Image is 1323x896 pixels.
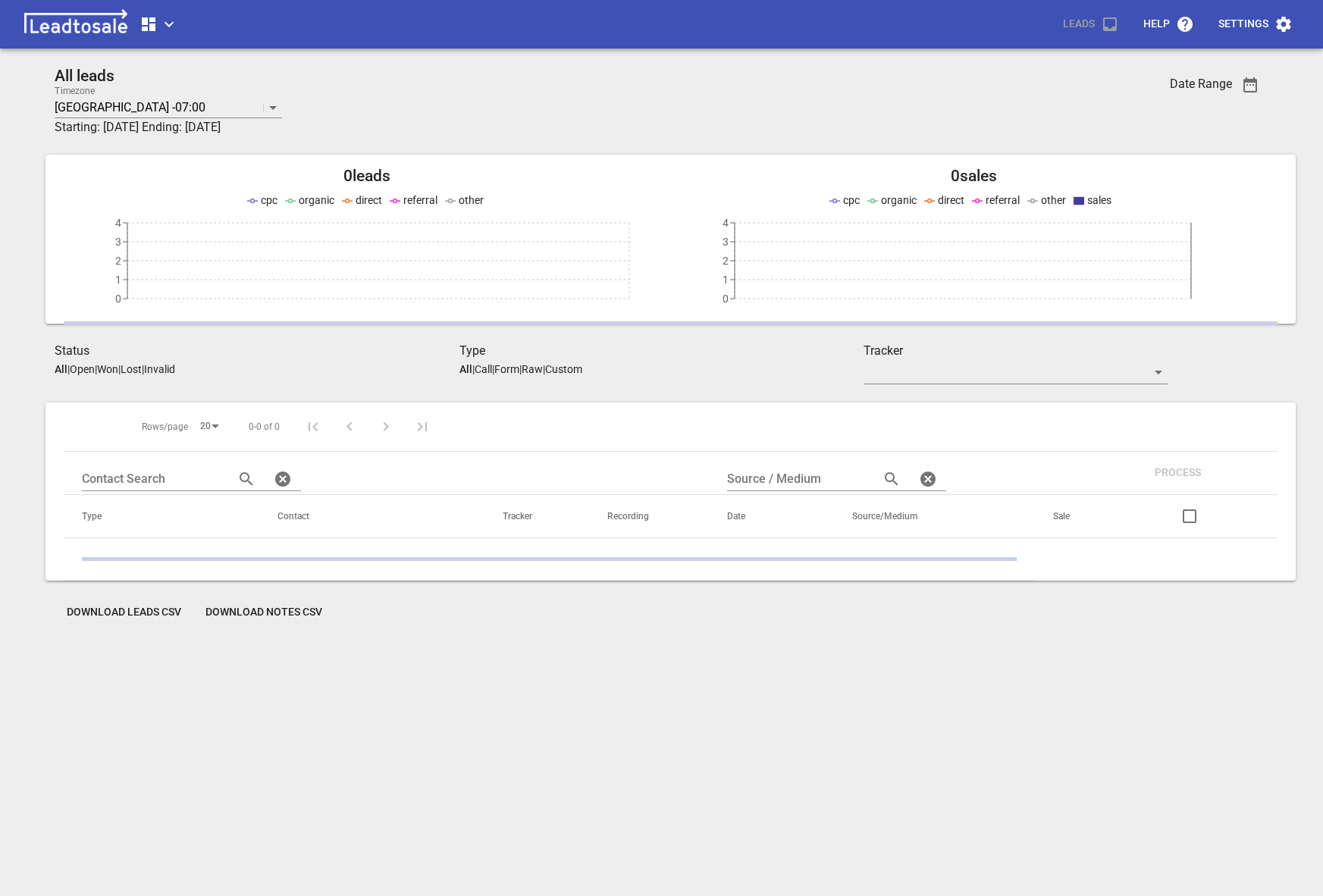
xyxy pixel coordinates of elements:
span: direct [356,194,382,206]
th: Sale [1035,495,1125,538]
span: | [472,363,475,375]
span: | [519,363,522,375]
span: Download Notes CSV [205,605,322,620]
th: Date [709,495,835,538]
th: Contact [259,495,484,538]
button: Date Range [1232,67,1268,103]
p: [GEOGRAPHIC_DATA] -07:00 [55,99,205,116]
p: Help [1143,17,1170,32]
p: Invalid [144,363,175,375]
aside: All [459,363,472,375]
h3: Date Range [1170,77,1232,91]
span: | [118,363,121,375]
span: other [459,194,484,206]
tspan: 1 [723,274,729,286]
button: Download Notes CSV [193,599,334,626]
h2: 0 leads [64,167,671,186]
h2: 0 sales [671,167,1278,186]
tspan: 1 [115,274,121,286]
h3: Type [459,342,864,360]
th: Tracker [484,495,590,538]
span: | [543,363,545,375]
tspan: 2 [723,255,729,267]
p: Custom [545,363,582,375]
span: organic [299,194,334,206]
tspan: 0 [723,293,729,305]
p: Call [475,363,492,375]
tspan: 4 [115,217,121,229]
span: referral [986,194,1020,206]
aside: All [55,363,67,375]
p: Settings [1218,17,1268,32]
span: | [492,363,494,375]
span: direct [938,194,964,206]
div: 20 [194,416,224,437]
label: Timezone [55,86,95,96]
span: sales [1087,194,1111,206]
h3: Tracker [864,342,1167,360]
tspan: 3 [115,236,121,248]
span: | [95,363,97,375]
p: Form [494,363,519,375]
tspan: 0 [115,293,121,305]
h3: Starting: [DATE] Ending: [DATE] [55,118,1066,136]
span: | [67,363,70,375]
p: Raw [522,363,543,375]
span: cpc [261,194,277,206]
h3: Status [55,342,459,360]
tspan: 4 [723,217,729,229]
span: 0-0 of 0 [249,421,280,434]
img: logo [18,9,133,39]
tspan: 2 [115,255,121,267]
span: referral [403,194,437,206]
th: Recording [589,495,708,538]
button: Download Leads CSV [55,599,193,626]
span: organic [881,194,917,206]
span: Rows/page [142,421,188,434]
span: cpc [843,194,860,206]
span: other [1041,194,1066,206]
p: Lost [121,363,142,375]
th: Source/Medium [834,495,1034,538]
th: Type [64,495,259,538]
span: | [142,363,144,375]
h2: All leads [55,67,1066,86]
p: Won [97,363,118,375]
p: Open [70,363,95,375]
span: Download Leads CSV [67,605,181,620]
tspan: 3 [723,236,729,248]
